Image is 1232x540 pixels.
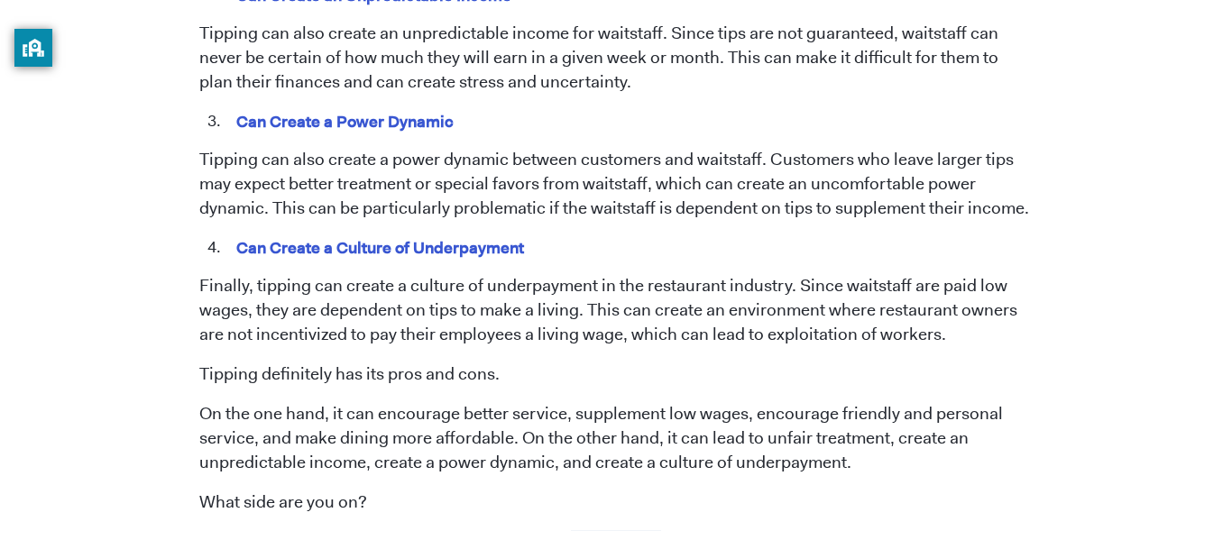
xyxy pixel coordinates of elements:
button: privacy banner [14,29,52,67]
p: On the one hand, it can encourage better service, supplement low wages, encourage friendly and pe... [199,402,1034,475]
p: What side are you on? [199,490,1034,515]
mark: Can Create a Power Dynamic [234,107,457,135]
mark: Can Create a Culture of Underpayment [234,233,528,261]
p: Finally, tipping can create a culture of underpayment in the restaurant industry. Since waitstaff... [199,274,1034,347]
p: Tipping can also create a power dynamic between customers and waitstaff. Customers who leave larg... [199,148,1034,221]
p: Tipping definitely has its pros and cons. [199,362,1034,387]
p: Tipping can also create an unpredictable income for waitstaff. Since tips are not guaranteed, wai... [199,22,1034,95]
